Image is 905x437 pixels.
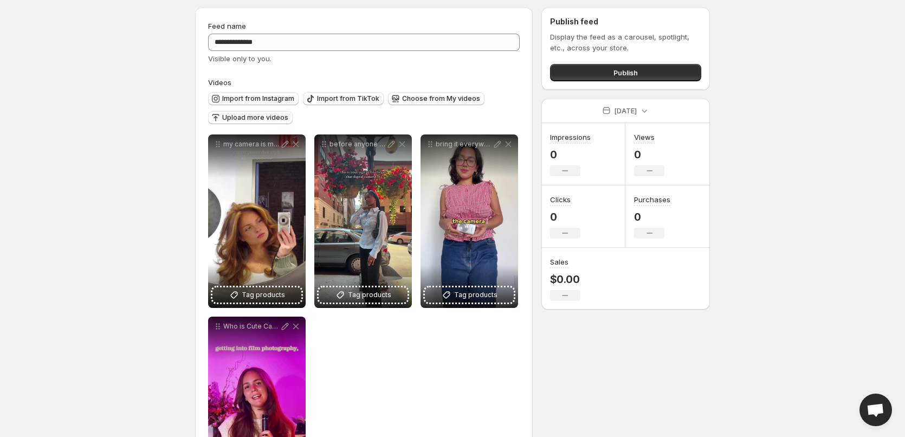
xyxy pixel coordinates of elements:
[550,148,591,161] p: 0
[223,140,280,149] p: my camera is my favorite thing ive ever purchased
[319,287,408,303] button: Tag products
[436,140,492,149] p: bring it everywheree canon powershot elph 180 photo camera canon canonphotography
[634,148,664,161] p: 0
[223,322,280,331] p: Who is Cute Camera Co If youre thinking about getting into film photography look no further We ar...
[314,134,412,308] div: before anyone asks i use the canonusa Powershot ELPH 340 digitalcamera explore exploremoreTag pro...
[614,105,637,116] p: [DATE]
[212,287,301,303] button: Tag products
[317,94,379,103] span: Import from TikTok
[421,134,518,308] div: bring it everywheree canon powershot elph 180 photo camera canon canonphotographyTag products
[550,210,580,223] p: 0
[222,94,294,103] span: Import from Instagram
[329,140,386,149] p: before anyone asks i use the canonusa Powershot ELPH 340 digitalcamera explore exploremore
[208,134,306,308] div: my camera is my favorite thing ive ever purchasedTag products
[208,111,293,124] button: Upload more videos
[222,113,288,122] span: Upload more videos
[634,194,670,205] h3: Purchases
[402,94,480,103] span: Choose from My videos
[550,273,580,286] p: $0.00
[303,92,384,105] button: Import from TikTok
[550,256,568,267] h3: Sales
[208,92,299,105] button: Import from Instagram
[454,290,497,300] span: Tag products
[425,287,514,303] button: Tag products
[208,22,246,30] span: Feed name
[550,31,701,53] p: Display the feed as a carousel, spotlight, etc., across your store.
[550,132,591,143] h3: Impressions
[634,210,670,223] p: 0
[859,394,892,426] a: Open chat
[348,290,391,300] span: Tag products
[550,64,701,81] button: Publish
[550,16,701,27] h2: Publish feed
[388,92,484,105] button: Choose from My videos
[634,132,655,143] h3: Views
[613,67,638,78] span: Publish
[242,290,285,300] span: Tag products
[208,54,271,63] span: Visible only to you.
[550,194,571,205] h3: Clicks
[208,78,231,87] span: Videos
